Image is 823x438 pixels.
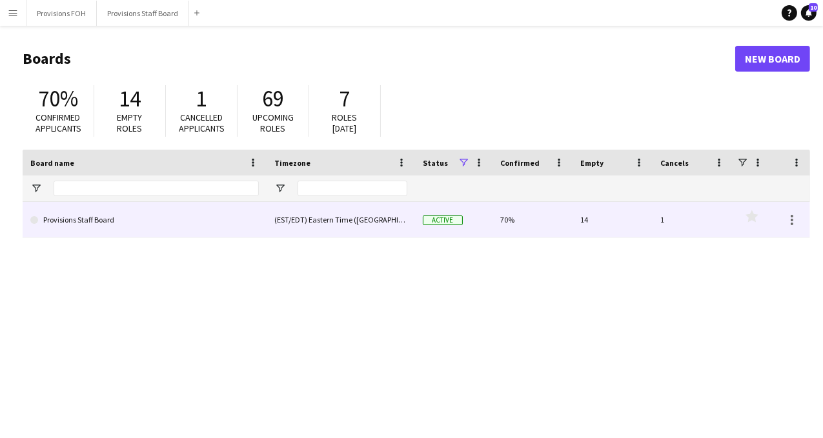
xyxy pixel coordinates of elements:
span: 69 [262,85,284,113]
div: 1 [653,202,733,237]
div: 14 [573,202,653,237]
h1: Boards [23,49,735,68]
span: Status [423,158,448,168]
div: (EST/EDT) Eastern Time ([GEOGRAPHIC_DATA] & [GEOGRAPHIC_DATA]) [267,202,415,237]
span: Empty roles [117,112,143,134]
span: 70% [38,85,78,113]
a: New Board [735,46,810,72]
span: Board name [30,158,74,168]
span: Confirmed [500,158,540,168]
span: 14 [119,85,141,113]
input: Timezone Filter Input [298,181,407,196]
button: Provisions Staff Board [97,1,189,26]
a: 10 [801,5,817,21]
span: 7 [340,85,351,113]
span: Active [423,215,463,225]
button: Open Filter Menu [274,183,286,194]
span: 10 [809,3,818,12]
span: Upcoming roles [252,112,294,134]
a: Provisions Staff Board [30,202,259,238]
span: Empty [580,158,604,168]
span: Roles [DATE] [332,112,358,134]
button: Provisions FOH [26,1,97,26]
span: Cancels [660,158,689,168]
button: Open Filter Menu [30,183,42,194]
span: Cancelled applicants [179,112,225,134]
span: Confirmed applicants [36,112,81,134]
span: 1 [196,85,207,113]
span: Timezone [274,158,310,168]
input: Board name Filter Input [54,181,259,196]
div: 70% [493,202,573,237]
